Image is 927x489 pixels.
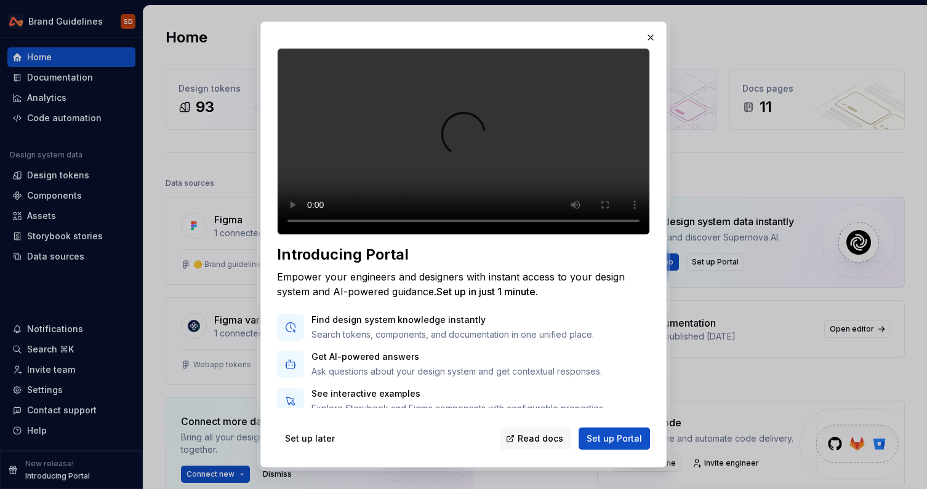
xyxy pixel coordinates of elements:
[285,432,335,445] span: Set up later
[311,402,605,415] p: Explore Storybook and Figma components with configurable properties.
[311,314,594,326] p: Find design system knowledge instantly
[587,432,642,445] span: Set up Portal
[311,365,602,378] p: Ask questions about your design system and get contextual responses.
[311,328,594,341] p: Search tokens, components, and documentation in one unified place.
[277,245,650,264] div: Introducing Portal
[277,427,343,450] button: Set up later
[311,388,605,400] p: See interactive examples
[436,285,538,298] span: Set up in just 1 minute.
[500,427,571,450] a: Read docs
[277,269,650,299] div: Empower your engineers and designers with instant access to your design system and AI-powered gui...
[518,432,563,445] span: Read docs
[311,351,602,363] p: Get AI-powered answers
[579,427,650,450] button: Set up Portal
